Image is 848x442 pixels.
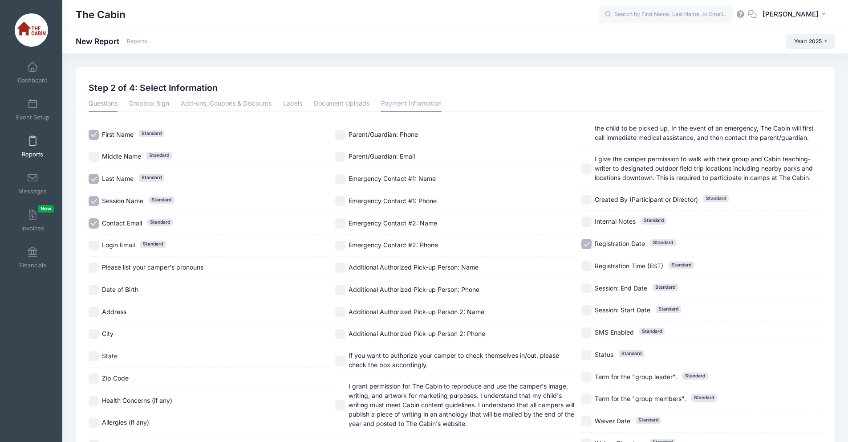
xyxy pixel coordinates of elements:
[595,395,686,402] span: Term for the "group members".
[18,188,47,195] span: Messages
[349,286,479,293] span: Additional Authorized Pick-up Person: Phone
[89,351,99,361] input: State
[102,308,126,315] span: Address
[786,34,835,49] button: Year: 2025
[102,197,143,205] span: Session Name
[16,114,49,121] span: Event Setup
[18,77,48,84] span: Dashboard
[653,284,678,291] span: Standard
[283,96,302,112] a: Labels
[89,152,99,162] input: Middle NameStandard
[139,174,164,181] span: Standard
[656,306,681,313] span: Standard
[581,217,592,227] input: Internal NotesStandard
[757,4,835,25] button: [PERSON_NAME]
[335,307,345,317] input: Additional Authorized Pick-up Person 2: Name
[102,352,118,360] span: State
[181,96,272,112] a: Add-ons, Coupons & Discounts
[12,57,54,88] a: Dashboard
[349,308,484,315] span: Additional Authorized Pick-up Person 2: Name
[89,373,99,384] input: Zip Code
[581,164,592,174] input: I give the camper permission to walk with their group and Cabin teaching-writer to designated out...
[595,262,663,270] span: Registration Time (EST)
[581,394,592,404] input: Term for the "group members".Standard
[599,6,733,24] input: Search by First Name, Last Name, or Email...
[102,374,129,382] span: Zip Code
[149,196,174,204] span: Standard
[12,94,54,125] a: Event Setup
[335,196,345,206] input: Emergency Contact #1: Phone
[349,197,437,205] span: Emergency Contact #1: Phone
[335,218,345,229] input: Emergency Contact #2: Name
[89,418,99,428] input: Allergies (if any)
[314,96,369,112] a: Document Uploads
[619,350,644,357] span: Standard
[349,382,574,427] span: I grant permission for The Cabin to reproduce and use the camper's image, writing, and artwork fo...
[102,263,203,271] span: Please list your camper's pronouns
[147,219,173,226] span: Standard
[102,241,135,249] span: Login Email
[38,205,54,213] span: New
[127,38,147,45] a: Reports
[595,373,677,381] span: Term for the "group leader".
[581,350,592,360] input: StatusStandard
[102,330,114,337] span: City
[349,352,559,368] span: If you want to authorize your camper to check themselves in/out, please check the box accordingly.
[581,261,592,271] input: Registration Time (EST)Standard
[691,394,717,401] span: Standard
[89,83,218,93] h2: Step 2 of 4: Select Information
[89,262,99,273] input: Please list your camper's pronouns
[89,285,99,295] input: Date of Birth
[139,130,164,137] span: Standard
[335,241,345,251] input: Emergency Contact #2: Phone
[335,262,345,273] input: Additional Authorized Pick-up Person: Name
[89,196,99,206] input: Session NameStandard
[21,225,44,232] span: Invoices
[89,329,99,340] input: City
[581,239,592,249] input: Registration DateStandard
[12,205,54,236] a: InvoicesNew
[76,4,126,25] h1: The Cabin
[15,13,48,47] img: The Cabin
[89,96,118,112] a: Questions
[595,417,630,425] span: Waiver Date
[581,327,592,338] input: SMS EnabledStandard
[349,131,418,138] span: Parent/Guardian: Phone
[595,196,698,203] span: Created By (Participant or Director)
[335,130,345,140] input: Parent/Guardian: Phone
[581,305,592,315] input: Session: Start DateStandard
[76,37,147,46] h1: New Report
[595,155,813,181] span: I give the camper permission to walk with their group and Cabin teaching-writer to designated out...
[102,418,149,426] span: Allergies (if any)
[763,9,819,19] span: [PERSON_NAME]
[581,195,592,205] input: Created By (Participant or Director)Standard
[794,38,822,45] span: Year: 2025
[129,96,169,112] a: Dropbox Sign
[89,218,99,229] input: Contact EmailStandard
[349,330,485,337] span: Additional Authorized Pick-up Person 2: Phone
[595,240,645,247] span: Registration Date
[641,217,666,224] span: Standard
[581,372,592,382] input: Term for the "group leader".Standard
[595,284,647,292] span: Session: End Date
[335,356,345,366] input: If you want to authorize your camper to check themselves in/out, please check the box accordingly.
[335,285,345,295] input: Additional Authorized Pick-up Person: Phone
[12,242,54,273] a: Financials
[12,131,54,162] a: Reports
[102,219,142,227] span: Contact Email
[335,329,345,340] input: Additional Authorized Pick-up Person 2: Phone
[89,396,99,406] input: Health Concerns (if any)
[669,262,694,269] span: Standard
[595,328,634,336] span: SMS Enabled
[22,151,43,158] span: Reports
[349,263,479,271] span: Additional Authorized Pick-up Person: Name
[381,96,442,112] a: Payment Information
[89,307,99,317] input: Address
[636,417,661,424] span: Standard
[12,168,54,199] a: Messages
[639,328,665,335] span: Standard
[349,241,438,249] span: Emergency Contact #2: Phone
[102,131,134,138] span: First Name
[102,397,172,404] span: Health Concerns (if any)
[682,372,708,380] span: Standard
